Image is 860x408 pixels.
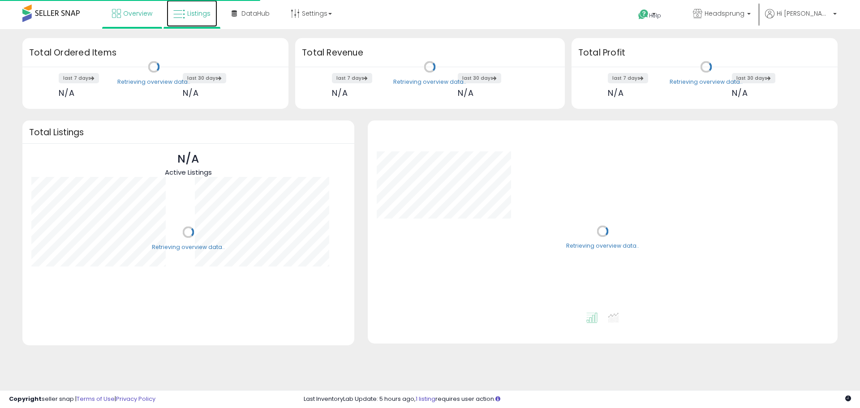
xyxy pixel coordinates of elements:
[241,9,270,18] span: DataHub
[566,242,639,250] div: Retrieving overview data..
[116,395,155,403] a: Privacy Policy
[77,395,115,403] a: Terms of Use
[152,243,225,251] div: Retrieving overview data..
[117,78,190,86] div: Retrieving overview data..
[777,9,830,18] span: Hi [PERSON_NAME]
[765,9,837,29] a: Hi [PERSON_NAME]
[393,78,466,86] div: Retrieving overview data..
[638,9,649,20] i: Get Help
[670,78,743,86] div: Retrieving overview data..
[495,396,500,402] i: Click here to read more about un-synced listings.
[649,12,661,19] span: Help
[304,395,851,404] div: Last InventoryLab Update: 5 hours ago, requires user action.
[705,9,744,18] span: Headsprung
[187,9,211,18] span: Listings
[9,395,155,404] div: seller snap | |
[631,2,679,29] a: Help
[416,395,435,403] a: 1 listing
[123,9,152,18] span: Overview
[9,395,42,403] strong: Copyright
